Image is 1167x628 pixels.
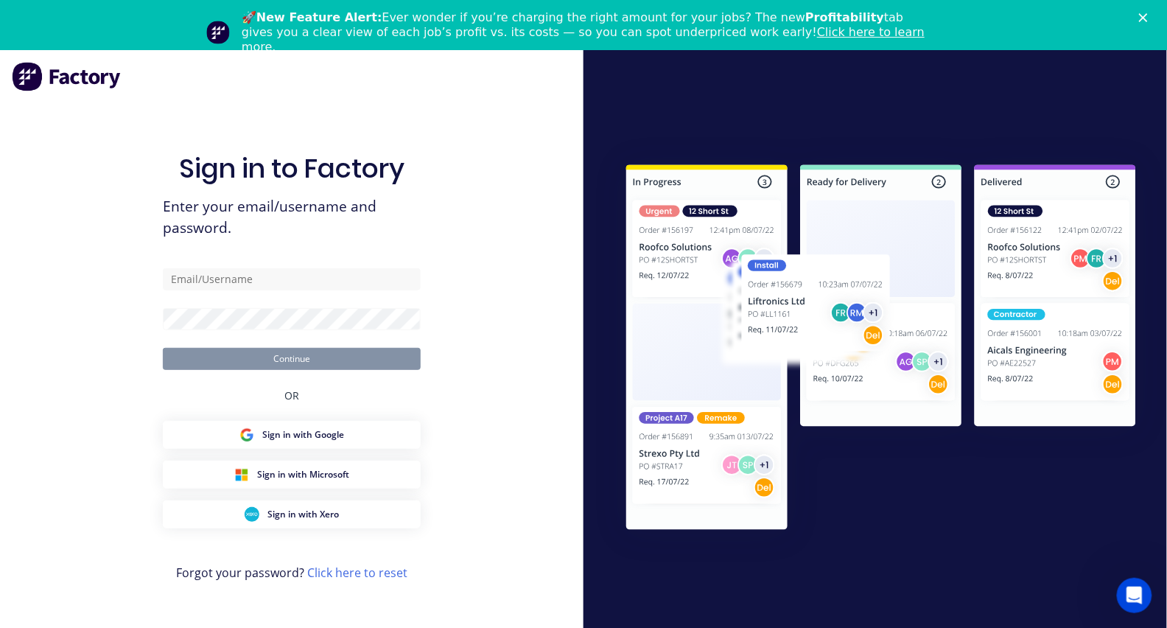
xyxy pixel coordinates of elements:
[805,10,884,24] b: Profitability
[163,268,421,290] input: Email/Username
[263,428,345,442] span: Sign in with Google
[595,136,1167,563] img: Sign in
[234,467,249,482] img: Microsoft Sign in
[284,370,299,421] div: OR
[242,25,925,54] a: Click here to learn more.
[1139,13,1154,22] div: Close
[1117,578,1152,613] iframe: Intercom live chat
[163,500,421,528] button: Xero Sign inSign in with Xero
[179,153,404,184] h1: Sign in to Factory
[12,62,122,91] img: Factory
[239,428,254,442] img: Google Sign in
[307,565,407,581] a: Click here to reset
[163,461,421,489] button: Microsoft Sign inSign in with Microsoft
[163,421,421,449] button: Google Sign inSign in with Google
[268,508,340,521] span: Sign in with Xero
[242,10,937,55] div: 🚀 Ever wonder if you’re charging the right amount for your jobs? The new tab gives you a clear vi...
[256,10,382,24] b: New Feature Alert:
[258,468,350,481] span: Sign in with Microsoft
[176,564,407,582] span: Forgot your password?
[206,21,230,44] img: Profile image for Team
[163,348,421,370] button: Continue
[245,507,259,522] img: Xero Sign in
[163,196,421,239] span: Enter your email/username and password.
